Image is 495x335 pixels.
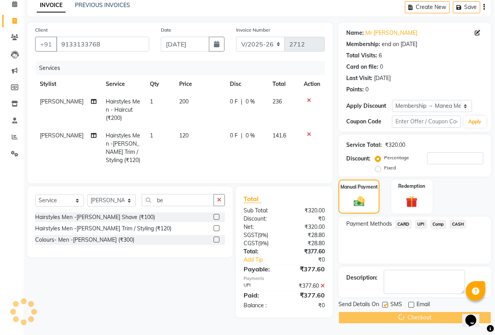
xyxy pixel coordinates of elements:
span: Hairstyles Men -[PERSON_NAME] Trim / Styling (₹120) [106,132,140,164]
span: 0 F [230,98,238,106]
div: Total Visits: [346,52,377,60]
div: ₹320.00 [284,207,331,215]
div: ₹0 [284,301,331,310]
iframe: chat widget [462,304,487,327]
img: _cash.svg [350,195,368,208]
button: Create New [405,1,450,13]
div: ₹0 [292,256,331,264]
div: Payable: [238,264,284,274]
input: Search or Scan [142,194,214,206]
span: 0 % [246,132,255,140]
div: ₹320.00 [284,223,331,231]
a: PREVIOUS INVOICES [75,2,130,9]
label: Client [35,27,48,34]
label: Fixed [384,164,396,171]
label: Invoice Number [236,27,270,34]
th: Disc [225,75,267,93]
div: ( ) [238,239,284,248]
div: Balance : [238,301,284,310]
span: 236 [272,98,282,105]
div: Description: [346,274,377,282]
div: Points: [346,86,364,94]
div: 0 [380,63,383,71]
div: ₹377.60 [284,282,331,290]
span: 9% [260,240,267,246]
div: Payments [244,275,325,282]
a: Mr [PERSON_NAME] [365,29,417,37]
div: Membership: [346,40,380,48]
span: 200 [179,98,189,105]
span: 120 [179,132,189,139]
span: Email [417,300,430,310]
div: 0 [365,86,369,94]
span: 141.6 [272,132,286,139]
th: Stylist [35,75,101,93]
th: Price [174,75,226,93]
span: SGST [244,232,258,239]
label: Manual Payment [340,184,378,191]
div: Paid: [238,290,284,300]
div: Service Total: [346,141,382,149]
div: Colours- Men -[PERSON_NAME] (₹300) [35,236,134,244]
div: Card on file: [346,63,378,71]
div: Discount: [346,155,370,163]
div: Services [36,61,331,75]
label: Date [161,27,171,34]
span: | [241,98,242,106]
div: Last Visit: [346,74,372,82]
button: Save [453,1,480,13]
button: Apply [464,116,486,128]
div: 6 [379,52,382,60]
input: Search by Name/Mobile/Email/Code [56,37,149,52]
div: Apply Discount [346,102,392,110]
div: end on [DATE] [382,40,417,48]
span: Comp [430,220,447,229]
div: [DATE] [374,74,391,82]
span: [PERSON_NAME] [40,98,84,105]
div: Hairstyles Men -[PERSON_NAME] Shave (₹100) [35,213,155,221]
div: UPI [238,282,284,290]
span: 0 % [246,98,255,106]
span: Total [244,195,262,203]
label: Percentage [384,154,409,161]
img: _gift.svg [402,194,421,209]
span: Payment Methods [346,220,392,228]
div: Net: [238,223,284,231]
div: ₹377.60 [284,248,331,256]
div: Coupon Code [346,118,392,126]
span: CASH [449,220,466,229]
div: ₹28.80 [284,239,331,248]
span: SMS [390,300,402,310]
span: 1 [150,98,153,105]
div: ₹377.60 [284,290,331,300]
div: Discount: [238,215,284,223]
span: 0 F [230,132,238,140]
th: Total [268,75,299,93]
th: Service [101,75,145,93]
button: +91 [35,37,57,52]
div: Hairstyles Men -[PERSON_NAME] Trim / Styling (₹120) [35,225,171,233]
div: ( ) [238,231,284,239]
a: Add Tip [238,256,292,264]
span: | [241,132,242,140]
div: ₹0 [284,215,331,223]
span: CGST [244,240,258,247]
span: 1 [150,132,153,139]
span: 9% [259,232,267,238]
div: Name: [346,29,364,37]
th: Qty [145,75,174,93]
input: Enter Offer / Coupon Code [392,116,461,128]
span: UPI [415,220,427,229]
div: ₹28.80 [284,231,331,239]
span: CARD [395,220,412,229]
span: Hairstyles Men - Haircut (₹200) [106,98,140,121]
div: ₹377.60 [284,264,331,274]
label: Redemption [398,183,425,190]
span: [PERSON_NAME] [40,132,84,139]
span: Send Details On [338,300,379,310]
div: Total: [238,248,284,256]
div: Sub Total: [238,207,284,215]
div: ₹320.00 [385,141,405,149]
th: Action [299,75,325,93]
